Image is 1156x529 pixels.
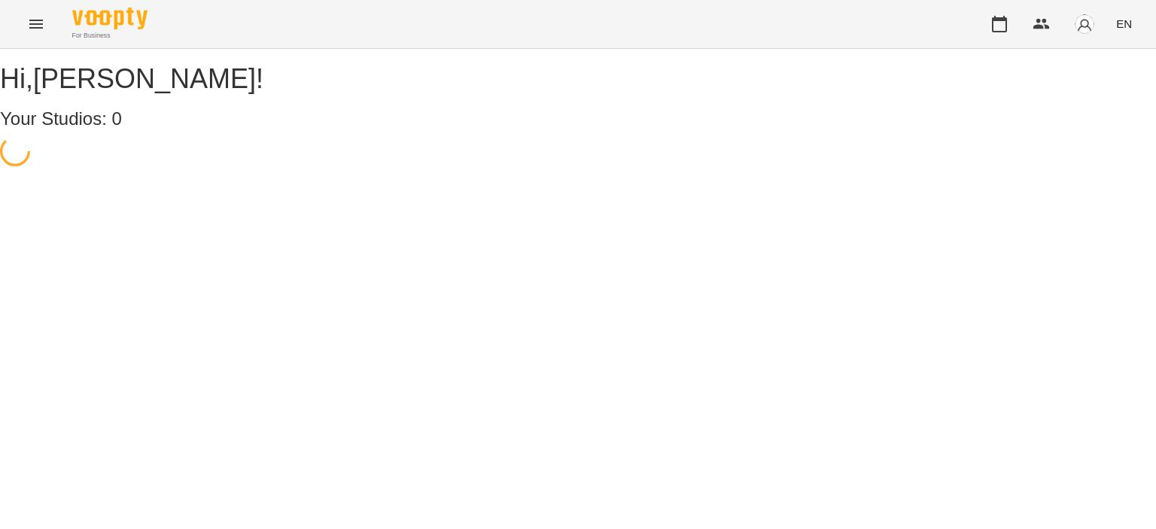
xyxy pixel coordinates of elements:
[1074,14,1095,35] img: avatar_s.png
[1116,16,1132,32] span: EN
[72,8,148,29] img: Voopty Logo
[112,108,122,129] span: 0
[1110,10,1138,38] button: EN
[72,31,148,41] span: For Business
[18,6,54,42] button: Menu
